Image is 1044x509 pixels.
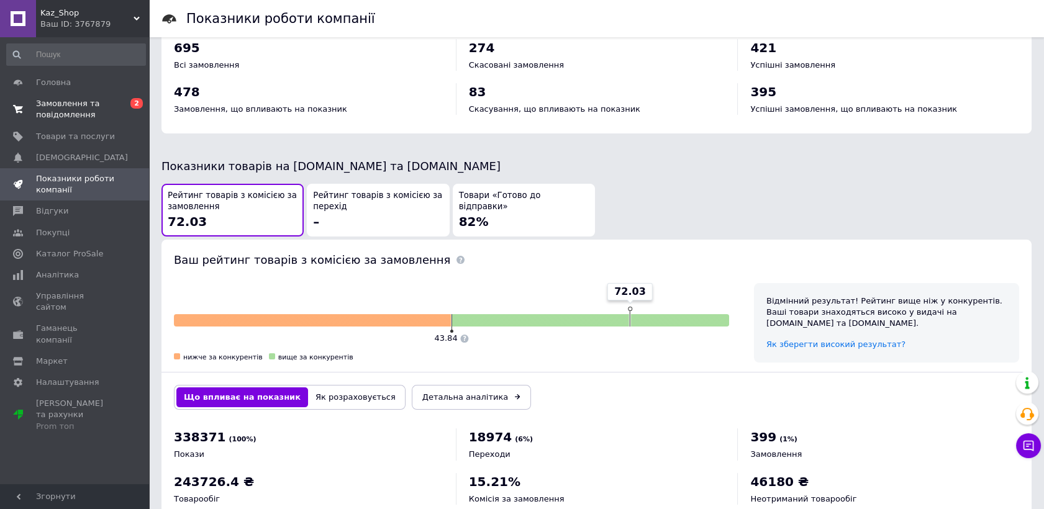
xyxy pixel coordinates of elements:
[174,430,226,444] span: 338371
[161,184,304,236] button: Рейтинг товарів з комісією за замовлення72.03
[779,435,797,443] span: (1%)
[459,190,589,213] span: Товари «Готово до відправки»
[469,474,520,489] span: 15.21%
[614,285,646,299] span: 72.03
[750,494,856,503] span: Неотриманий товарообіг
[36,227,70,238] span: Покупці
[174,40,200,55] span: 695
[36,98,115,120] span: Замовлення та повідомлення
[313,190,443,213] span: Рейтинг товарів з комісією за перехід
[183,353,263,361] span: нижче за конкурентів
[186,11,375,26] h1: Показники роботи компанії
[168,214,207,229] span: 72.03
[36,356,68,367] span: Маркет
[36,77,71,88] span: Головна
[469,60,564,70] span: Скасовані замовлення
[36,173,115,196] span: Показники роботи компанії
[308,387,403,407] button: Як розраховується
[434,333,457,343] span: 43.84
[36,377,99,388] span: Налаштування
[174,474,254,489] span: 243726.4 ₴
[36,205,68,217] span: Відгуки
[750,449,802,459] span: Замовлення
[36,421,115,432] div: Prom топ
[515,435,533,443] span: (6%)
[469,40,495,55] span: 274
[174,494,220,503] span: Товарообіг
[36,398,115,432] span: [PERSON_NAME] та рахунки
[174,104,347,114] span: Замовлення, що впливають на показник
[36,248,103,259] span: Каталог ProSale
[307,184,449,236] button: Рейтинг товарів з комісією за перехід–
[168,190,297,213] span: Рейтинг товарів з комісією за замовлення
[174,84,200,99] span: 478
[750,84,776,99] span: 395
[130,98,143,109] span: 2
[750,40,776,55] span: 421
[750,430,776,444] span: 399
[412,385,531,410] a: Детальна аналітика
[40,7,134,19] span: Kaz_Shop
[40,19,149,30] div: Ваш ID: 3767879
[174,449,204,459] span: Покази
[278,353,353,361] span: вище за конкурентів
[469,449,511,459] span: Переходи
[750,60,835,70] span: Успішні замовлення
[766,340,906,349] a: Як зберегти високий результат?
[174,60,239,70] span: Всі замовлення
[313,214,319,229] span: –
[469,84,486,99] span: 83
[36,131,115,142] span: Товари та послуги
[36,152,128,163] span: [DEMOGRAPHIC_DATA]
[36,291,115,313] span: Управління сайтом
[229,435,256,443] span: (100%)
[750,104,957,114] span: Успішні замовлення, що впливають на показник
[750,474,809,489] span: 46180 ₴
[1016,433,1041,458] button: Чат з покупцем
[453,184,595,236] button: Товари «Готово до відправки»82%
[459,214,489,229] span: 82%
[766,295,1007,330] div: Відмінний результат! Рейтинг вище ніж у конкурентів. Ваші товари знаходяться високо у видачі на [...
[36,323,115,345] span: Гаманець компанії
[176,387,308,407] button: Що впливає на показник
[161,160,501,173] span: Показники товарів на [DOMAIN_NAME] та [DOMAIN_NAME]
[469,104,640,114] span: Скасування, що впливають на показник
[36,269,79,281] span: Аналітика
[469,494,565,503] span: Комісія за замовлення
[174,253,450,266] span: Ваш рейтинг товарів з комісією за замовлення
[469,430,512,444] span: 18974
[6,43,146,66] input: Пошук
